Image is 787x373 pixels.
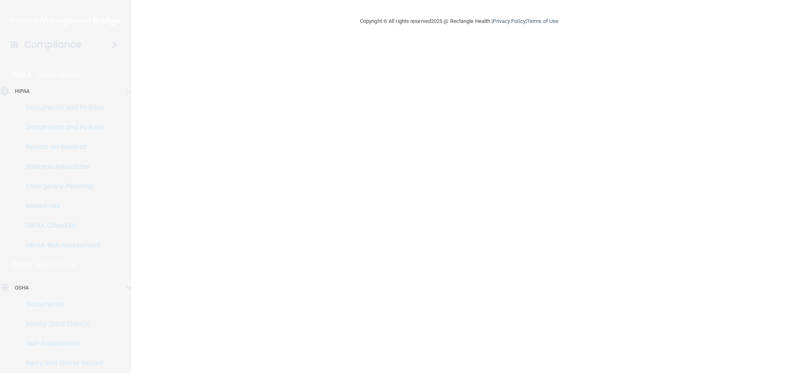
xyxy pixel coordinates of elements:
p: OSHA [11,260,32,270]
p: HIPAA [11,70,32,80]
a: Terms of Use [527,18,558,24]
p: Business Associates [5,163,117,171]
p: OSHA [15,283,29,293]
p: HIPAA Checklist [5,222,117,230]
p: Documents and Policies [5,104,117,112]
p: Self-Assessment [5,339,117,348]
p: Resources [5,202,117,210]
p: Injury and Illness Report [5,359,117,367]
p: Learn More! [36,70,80,80]
a: Privacy Policy [493,18,525,24]
p: Report an Incident [5,143,117,151]
p: Learn More! [36,260,79,270]
div: Copyright © All rights reserved 2025 @ Rectangle Health | | [309,8,609,34]
p: HIPAA Risk Assessment [5,241,117,249]
p: Documents and Policies [5,123,117,131]
p: Safety Data Sheets [5,320,117,328]
p: HIPAA [15,86,30,96]
p: Emergency Planning [5,182,117,190]
img: PMB logo [10,13,121,29]
p: Documents [5,300,117,308]
h4: Compliance [24,39,81,50]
